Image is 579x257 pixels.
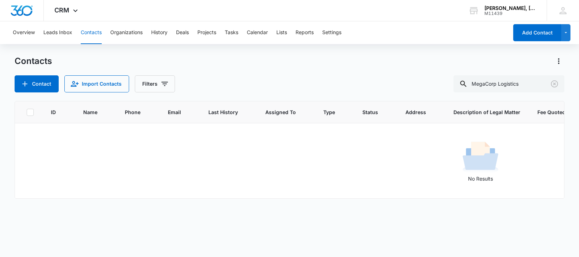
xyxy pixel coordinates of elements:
button: Overview [13,21,35,44]
span: Description of Legal Matter [453,108,520,116]
button: Import Contacts [64,75,129,92]
span: CRM [54,6,69,14]
button: Calendar [247,21,268,44]
button: Projects [197,21,216,44]
div: account id [484,11,536,16]
button: Clear [549,78,560,90]
h1: Contacts [15,56,52,66]
span: Phone [125,108,140,116]
input: Search Contacts [453,75,564,92]
button: Settings [322,21,341,44]
button: Lists [276,21,287,44]
div: account name [484,5,536,11]
button: Leads Inbox [43,21,72,44]
span: ID [51,108,56,116]
button: History [151,21,168,44]
span: Status [362,108,378,116]
span: Assigned To [265,108,296,116]
button: Add Contact [15,75,59,92]
button: Deals [176,21,189,44]
button: Tasks [225,21,238,44]
span: Email [168,108,181,116]
span: Fee Quoted [537,108,565,116]
button: Actions [553,55,564,67]
span: Type [323,108,335,116]
img: No Results [463,139,498,175]
button: Filters [135,75,175,92]
button: Reports [296,21,314,44]
span: Address [405,108,426,116]
button: Organizations [110,21,143,44]
button: Contacts [81,21,102,44]
span: Name [83,108,97,116]
span: Last History [208,108,238,116]
button: Add Contact [513,24,561,41]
